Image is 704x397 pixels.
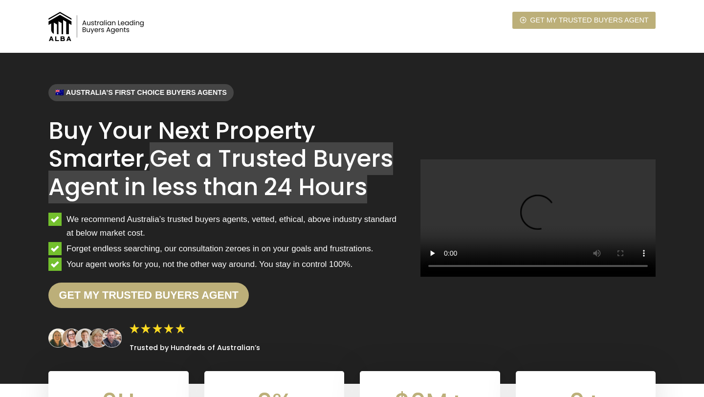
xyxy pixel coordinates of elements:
mark: Get a Trusted Buyers Agent in less than 24 Hours [48,142,393,203]
strong: 🇦🇺 Australia’s first choice buyers agents [55,88,226,96]
a: Get my trusted Buyers Agent [48,283,249,308]
strong: Get my trusted Buyers Agent [59,289,239,301]
h2: Trusted by Hundreds of Australian’s [130,344,260,352]
span: Get my trusted Buyers Agent [530,15,648,26]
h1: Buy Your Next Property Smarter, [48,117,405,201]
span: Forget endless searching, our consultation zeroes in on your goals and frustrations. [66,242,373,255]
a: Get my trusted Buyers Agent [512,12,656,29]
span: We recommend Australia’s trusted buyers agents, vetted, ethical, above industry standard at below... [66,213,405,239]
span: Your agent works for you, not the other way around. You stay in control 100%. [66,258,352,271]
